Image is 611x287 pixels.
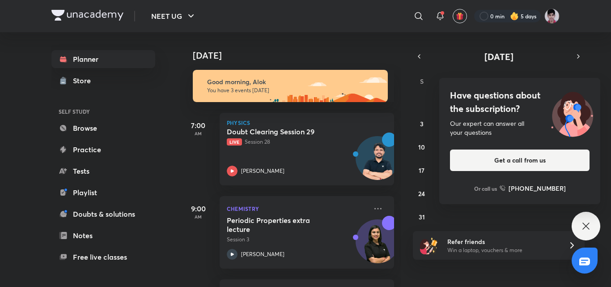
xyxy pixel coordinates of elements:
[51,227,155,244] a: Notes
[420,236,438,254] img: referral
[207,78,380,86] h6: Good morning, Alok
[227,216,338,234] h5: Periodic Properties extra lecture
[574,77,577,86] abbr: Saturday
[415,210,429,224] button: August 31, 2025
[415,140,429,154] button: August 10, 2025
[445,77,450,86] abbr: Monday
[51,50,155,68] a: Planner
[522,77,526,86] abbr: Thursday
[447,246,557,254] p: Win a laptop, vouchers & more
[420,77,424,86] abbr: Sunday
[474,184,497,193] p: Or call us
[509,184,566,193] h6: [PHONE_NUMBER]
[51,119,155,137] a: Browse
[419,166,424,175] abbr: August 17, 2025
[496,77,503,86] abbr: Wednesday
[456,12,464,20] img: avatar
[51,10,123,21] img: Company Logo
[51,104,155,119] h6: SELF STUDY
[510,12,519,21] img: streak
[146,7,202,25] button: NEET UG
[241,250,284,258] p: [PERSON_NAME]
[471,77,475,86] abbr: Tuesday
[544,9,560,24] img: Alok Mishra
[51,72,155,90] a: Store
[450,119,590,137] div: Our expert can answer all your questions
[51,248,155,266] a: Free live classes
[418,189,425,198] abbr: August 24, 2025
[227,138,242,146] span: Live
[447,237,557,246] h6: Refer friends
[193,50,403,61] h4: [DATE]
[227,127,338,136] h5: Doubt Clearing Session 29
[450,89,590,116] h4: Have questions about the subscription?
[227,138,367,146] p: Session 28
[415,163,429,177] button: August 17, 2025
[180,120,216,131] h5: 7:00
[207,87,380,94] p: You have 3 events [DATE]
[227,120,387,125] p: Physics
[415,186,429,201] button: August 24, 2025
[420,120,424,128] abbr: August 3, 2025
[419,213,425,221] abbr: August 31, 2025
[227,203,367,214] p: Chemistry
[180,214,216,219] p: AM
[548,77,552,86] abbr: Friday
[415,116,429,131] button: August 3, 2025
[51,184,155,201] a: Playlist
[544,89,600,137] img: ttu_illustration_new.svg
[418,143,425,151] abbr: August 10, 2025
[73,75,96,86] div: Store
[425,50,572,63] button: [DATE]
[51,162,155,180] a: Tests
[500,184,566,193] a: [PHONE_NUMBER]
[51,10,123,23] a: Company Logo
[356,141,399,184] img: Avatar
[193,70,388,102] img: morning
[241,167,284,175] p: [PERSON_NAME]
[453,9,467,23] button: avatar
[484,51,513,63] span: [DATE]
[180,203,216,214] h5: 9:00
[180,131,216,136] p: AM
[227,236,367,244] p: Session 3
[450,150,590,171] button: Get a call from us
[356,224,399,267] img: Avatar
[51,141,155,158] a: Practice
[51,205,155,223] a: Doubts & solutions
